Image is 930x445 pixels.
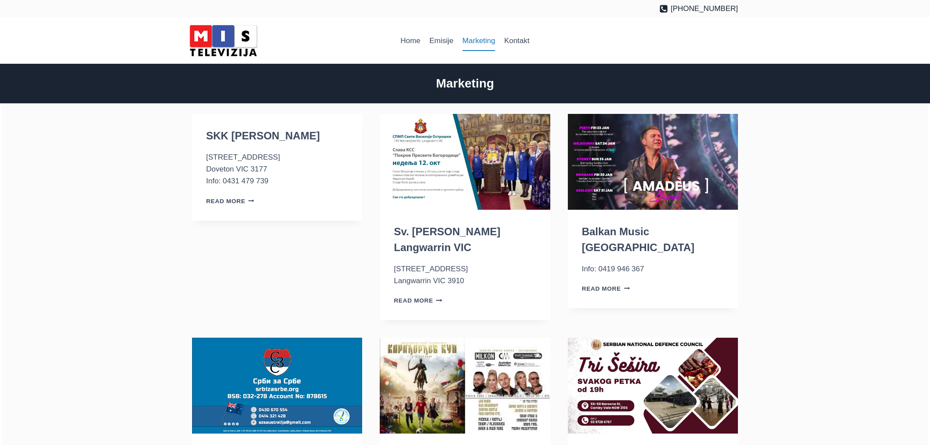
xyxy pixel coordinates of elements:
[671,3,738,15] span: [PHONE_NUMBER]
[206,130,320,142] a: SKK [PERSON_NAME]
[425,30,458,51] a: Emisije
[458,30,500,51] a: Marketing
[396,30,425,51] a: Home
[582,263,724,275] p: Info: 0419 946 367
[659,3,738,15] a: [PHONE_NUMBER]
[192,74,738,93] h2: Marketing
[396,30,534,51] nav: Primary
[582,285,630,292] a: Read More
[206,198,254,204] a: Read More
[380,114,550,210] img: Sv. Vasilije Ostroški Langwarrin VIC
[568,338,738,434] img: Srpska Narodna Odbrana
[500,30,534,51] a: Kontakt
[186,22,261,59] img: MIS Television
[394,297,442,304] a: Read More
[206,151,348,187] p: [STREET_ADDRESS] Doveton VIC 3177 Info: 0431 479 739
[568,114,738,210] img: Balkan Music Australia
[380,338,550,434] img: FC Melbourne Srbija
[582,226,694,253] a: Balkan Music [GEOGRAPHIC_DATA]
[192,338,362,434] img: Srbi za Srbe – Australija
[394,263,536,287] p: [STREET_ADDRESS] Langwarrin VIC 3910
[394,226,500,253] a: Sv. [PERSON_NAME] Langwarrin VIC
